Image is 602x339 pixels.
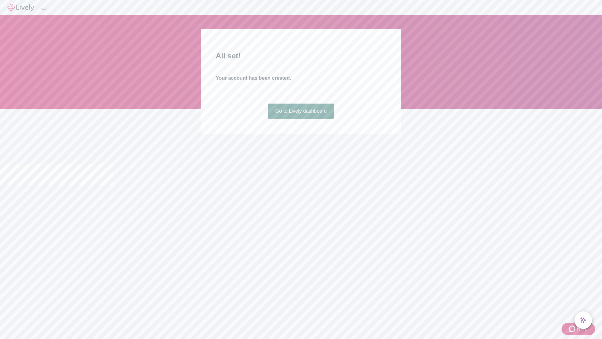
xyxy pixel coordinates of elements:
[268,104,335,119] a: Go to Lively dashboard
[8,4,34,11] img: Lively
[569,325,577,333] svg: Zendesk support icon
[580,317,586,323] svg: Lively AI Assistant
[41,8,46,10] button: Log out
[577,325,588,333] span: Help
[574,311,592,329] button: chat
[216,50,386,62] h2: All set!
[562,323,595,335] button: Zendesk support iconHelp
[216,74,386,82] h4: Your account has been created.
